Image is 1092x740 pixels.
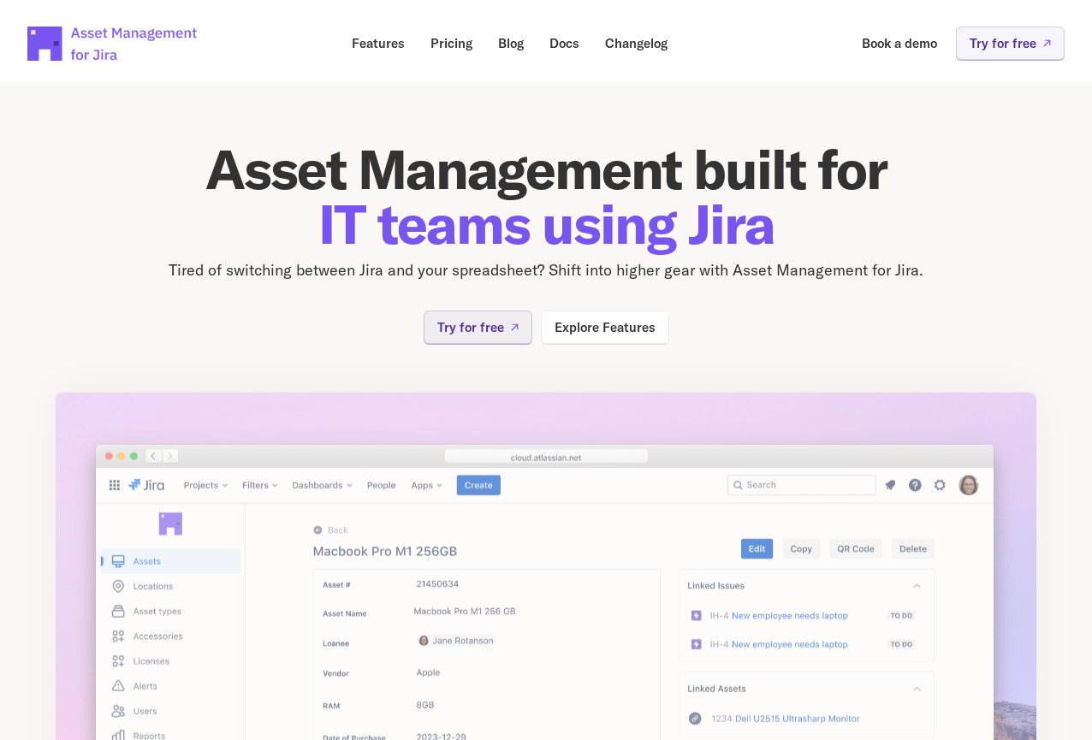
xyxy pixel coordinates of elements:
[55,258,1037,283] p: Tired of switching between Jira and your spreadsheet? Shift into higher gear with Asset Managemen...
[537,27,591,60] a: Docs
[437,321,504,334] p: Try for free
[424,311,532,344] a: Try for free
[55,142,1037,252] h1: Asset Management built for
[318,189,774,258] span: IT teams using Jira
[430,37,472,50] p: Pricing
[498,37,524,50] p: Blog
[541,311,669,344] a: Explore Features
[970,37,1036,50] p: Try for free
[605,37,668,50] p: Changelog
[593,27,680,60] a: Changelog
[418,27,484,60] a: Pricing
[862,37,937,50] p: Book a demo
[549,37,579,50] p: Docs
[956,27,1065,60] a: Try for free
[555,321,656,334] p: Explore Features
[340,27,417,60] a: Features
[486,27,536,60] a: Blog
[850,27,949,60] a: Book a demo
[352,37,405,50] p: Features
